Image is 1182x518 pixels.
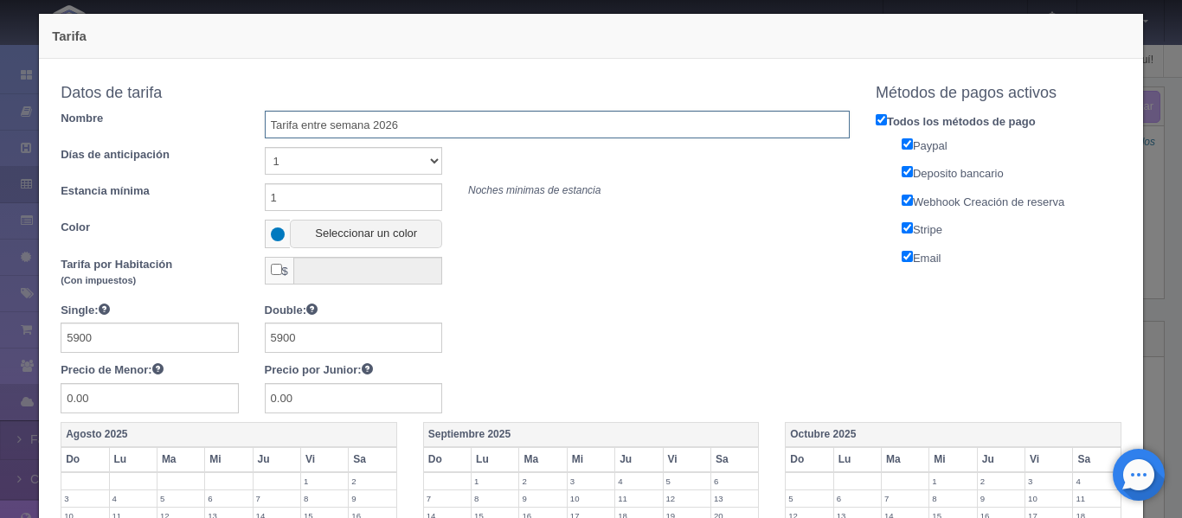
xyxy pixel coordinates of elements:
[254,490,300,507] label: 7
[48,147,251,163] label: Días de anticipación
[61,275,136,285] small: (Con impuestos)
[567,447,614,472] th: Mi
[882,490,928,507] label: 7
[711,490,758,507] label: 13
[929,473,976,489] label: 1
[902,138,913,150] input: Paypal
[300,447,348,472] th: Vi
[52,27,1130,45] h4: Tarifa
[48,257,251,289] label: Tarifa por Habitación
[786,447,833,472] th: Do
[472,473,518,489] label: 1
[929,490,976,507] label: 8
[902,222,913,233] input: Stripe
[889,163,1134,182] label: Deposito bancario
[110,490,157,507] label: 4
[423,423,759,448] th: Septiembre 2025
[978,473,1025,489] label: 2
[568,490,614,507] label: 10
[929,447,977,472] th: Mi
[61,302,109,319] label: Single:
[205,490,252,507] label: 6
[664,473,710,489] label: 5
[615,447,663,472] th: Ju
[265,257,293,285] span: $
[519,447,567,472] th: Ma
[61,423,397,448] th: Agosto 2025
[876,85,1121,102] h4: Métodos de pagos activos
[863,111,1134,131] label: Todos los métodos de pago
[889,135,1134,155] label: Paypal
[663,447,710,472] th: Vi
[615,490,662,507] label: 11
[664,490,710,507] label: 12
[519,473,566,489] label: 2
[349,473,395,489] label: 2
[876,114,887,125] input: Todos los métodos de pago
[424,490,471,507] label: 7
[253,447,300,472] th: Ju
[48,220,251,236] label: Color
[472,447,519,472] th: Lu
[61,447,109,472] th: Do
[615,473,662,489] label: 4
[157,447,204,472] th: Ma
[1073,447,1121,472] th: Sa
[568,473,614,489] label: 3
[48,111,251,127] label: Nombre
[265,302,318,319] label: Double:
[301,490,348,507] label: 8
[902,195,913,206] input: Webhook Creación de reserva
[902,251,913,262] input: Email
[882,447,929,472] th: Ma
[290,220,442,248] button: Seleccionar un color
[786,490,832,507] label: 5
[472,490,518,507] label: 8
[157,490,204,507] label: 5
[205,447,253,472] th: Mi
[977,447,1025,472] th: Ju
[834,490,881,507] label: 6
[1073,490,1120,507] label: 11
[61,85,850,102] h4: Datos de tarifa
[1025,490,1072,507] label: 10
[61,490,108,507] label: 3
[468,184,601,196] i: Noches minimas de estancia
[978,490,1025,507] label: 9
[786,423,1121,448] th: Octubre 2025
[711,473,758,489] label: 6
[710,447,758,472] th: Sa
[349,447,396,472] th: Sa
[61,361,163,379] label: Precio de Menor:
[301,473,348,489] label: 1
[109,447,157,472] th: Lu
[833,447,881,472] th: Lu
[889,191,1134,211] label: Webhook Creación de reserva
[265,361,373,379] label: Precio por Junior:
[1025,473,1072,489] label: 3
[889,247,1134,267] label: Email
[902,166,913,177] input: Deposito bancario
[349,490,395,507] label: 9
[519,490,566,507] label: 9
[889,219,1134,239] label: Stripe
[1073,473,1120,489] label: 4
[423,447,471,472] th: Do
[1025,447,1073,472] th: Vi
[48,183,251,200] label: Estancia mínima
